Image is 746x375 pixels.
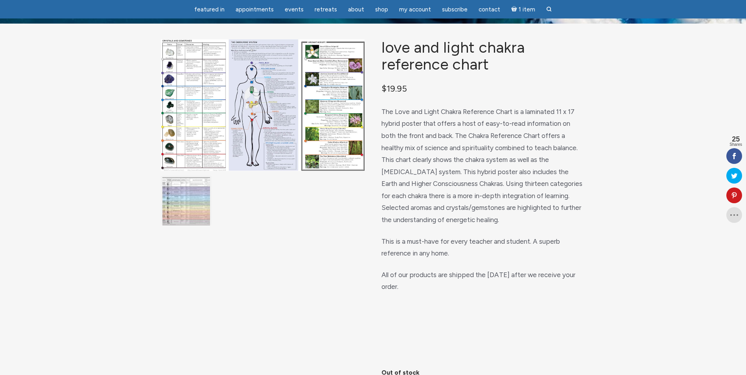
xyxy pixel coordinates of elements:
a: About [343,2,369,17]
span: Retreats [315,6,337,13]
a: featured in [190,2,229,17]
span: Events [285,6,304,13]
a: Events [280,2,308,17]
span: Appointments [236,6,274,13]
span: 1 item [519,7,535,13]
img: Love and Light Chakra Reference Chart [161,39,365,171]
span: About [348,6,364,13]
bdi: 19.95 [381,83,407,94]
a: Cart1 item [507,1,540,17]
img: Love and Light Chakra Reference Chart - Image 2 [162,177,210,225]
a: Shop [370,2,393,17]
a: Retreats [310,2,342,17]
p: This is a must-have for every teacher and student. A superb reference in any home. [381,235,585,259]
a: Subscribe [437,2,472,17]
a: Contact [474,2,505,17]
span: My Account [399,6,431,13]
a: Appointments [231,2,278,17]
span: Shares [729,143,742,147]
span: featured in [194,6,225,13]
span: 25 [729,136,742,143]
i: Cart [511,6,519,13]
span: Contact [479,6,500,13]
h1: Love and Light Chakra Reference Chart [381,39,585,73]
p: All of our products are shipped the [DATE] after we receive your order. [381,269,585,293]
span: Shop [375,6,388,13]
span: $ [381,83,387,94]
p: The Love and Light Chakra Reference Chart is a laminated 11 x 17 hybrid poster that offers a host... [381,106,585,226]
a: My Account [394,2,436,17]
span: Subscribe [442,6,468,13]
